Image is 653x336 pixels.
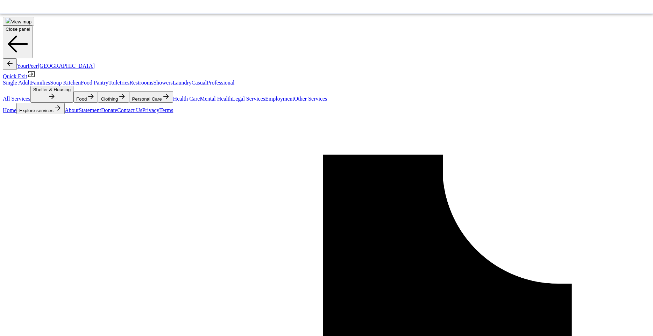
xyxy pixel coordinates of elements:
span: Food [76,96,87,102]
a: Legal Services [232,96,265,102]
a: Other Services [294,96,327,102]
a: Laundry [173,80,192,86]
a: Health Care [173,96,200,102]
a: Showers [153,80,172,86]
a: All Services [3,96,30,102]
a: Families [31,80,50,86]
span: Clothing [101,96,118,102]
a: Contact Us [117,107,142,113]
button: Shelter & Housing [30,86,73,103]
img: map-icon.svg [6,18,11,23]
a: Quick Exit [3,73,36,79]
span: Explore services [19,108,54,113]
span: Shelter & Housing [33,87,71,92]
span: Quick Exit [3,73,27,79]
a: About [65,107,79,113]
a: Employment [265,96,294,102]
a: Privacy [142,107,159,113]
span: [GEOGRAPHIC_DATA] [38,63,95,69]
span: View map [11,19,31,24]
span: Close panel [6,27,30,32]
a: Statement [79,107,101,113]
button: View map [3,17,34,25]
button: Personal Care [129,91,173,103]
a: Single Adult [3,80,31,86]
a: Restrooms [129,80,153,86]
button: Food [73,91,98,103]
a: Mental Health [200,96,232,102]
button: Clothing [98,91,129,103]
a: Casual [192,80,207,86]
a: Donate [101,107,117,113]
button: Close panel [3,25,33,58]
a: Soup Kitchen [50,80,81,86]
a: Food Pantry [81,80,108,86]
a: Toiletries [108,80,129,86]
a: Professional [207,80,234,86]
a: YourPeer[GEOGRAPHIC_DATA] [17,63,95,69]
span: Personal Care [132,96,162,102]
a: Home [3,107,16,113]
button: Explore services [16,103,65,114]
span: YourPeer [17,63,38,69]
a: Terms [159,107,173,113]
